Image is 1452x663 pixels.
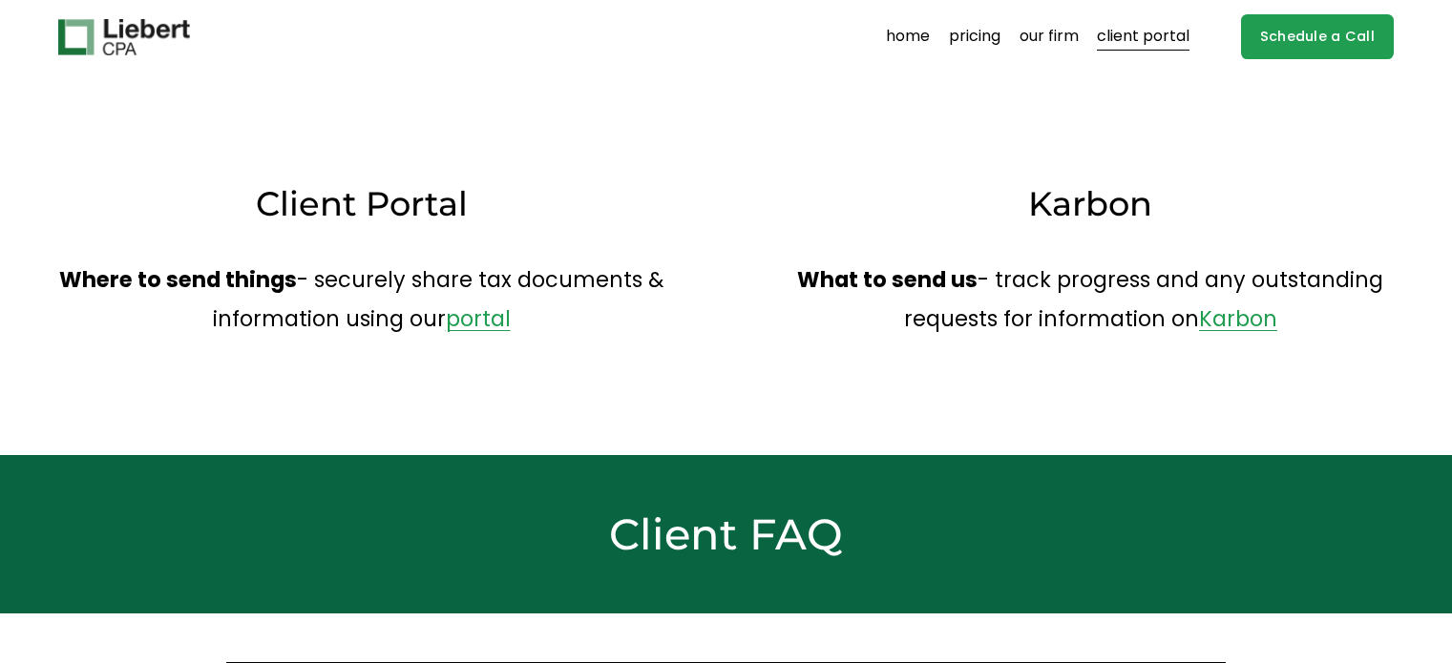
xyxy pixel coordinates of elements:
h2: Client FAQ [58,507,1394,562]
p: - track progress and any outstanding requests for information on [788,260,1394,338]
p: - securely share tax documents & information using our [58,260,664,338]
strong: Where to send things [59,264,297,295]
a: our firm [1020,22,1079,52]
a: Schedule a Call [1241,14,1395,59]
a: portal [446,303,511,334]
a: home [886,22,930,52]
a: client portal [1097,22,1189,52]
h3: Karbon [788,182,1394,227]
img: Liebert CPA [58,19,190,55]
a: Karbon [1199,303,1277,334]
a: pricing [949,22,1000,52]
h3: Client Portal [58,182,664,227]
strong: What to send us [797,264,978,295]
